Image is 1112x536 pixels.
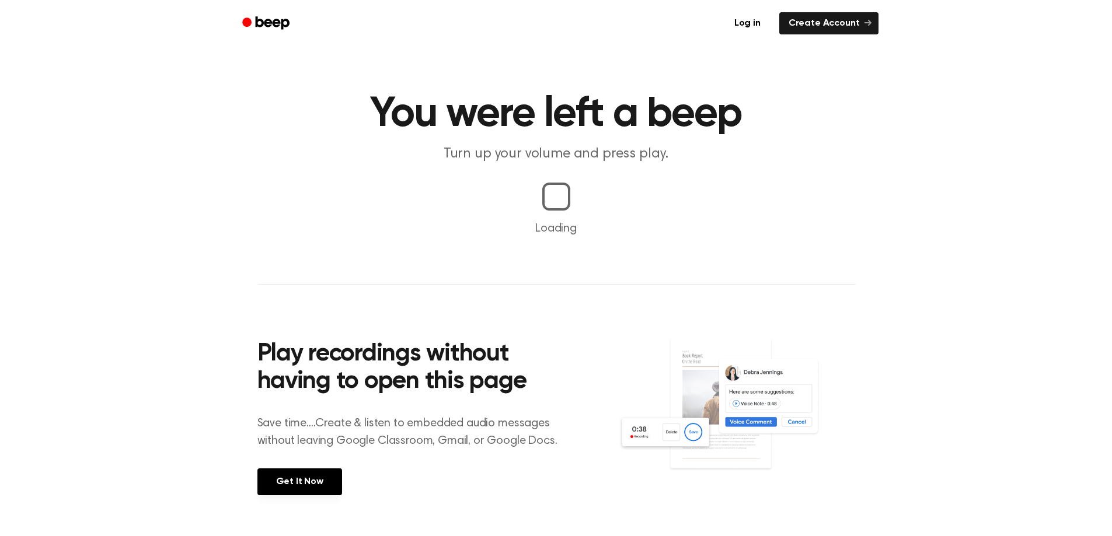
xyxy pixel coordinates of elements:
a: Create Account [779,12,879,34]
h1: You were left a beep [257,93,855,135]
p: Save time....Create & listen to embedded audio messages without leaving Google Classroom, Gmail, ... [257,415,572,450]
a: Get It Now [257,468,342,495]
h2: Play recordings without having to open this page [257,341,572,396]
a: Beep [234,12,300,35]
p: Turn up your volume and press play. [332,145,780,164]
p: Loading [14,220,1098,237]
a: Log in [723,10,772,37]
img: Voice Comments on Docs and Recording Widget [618,337,855,494]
